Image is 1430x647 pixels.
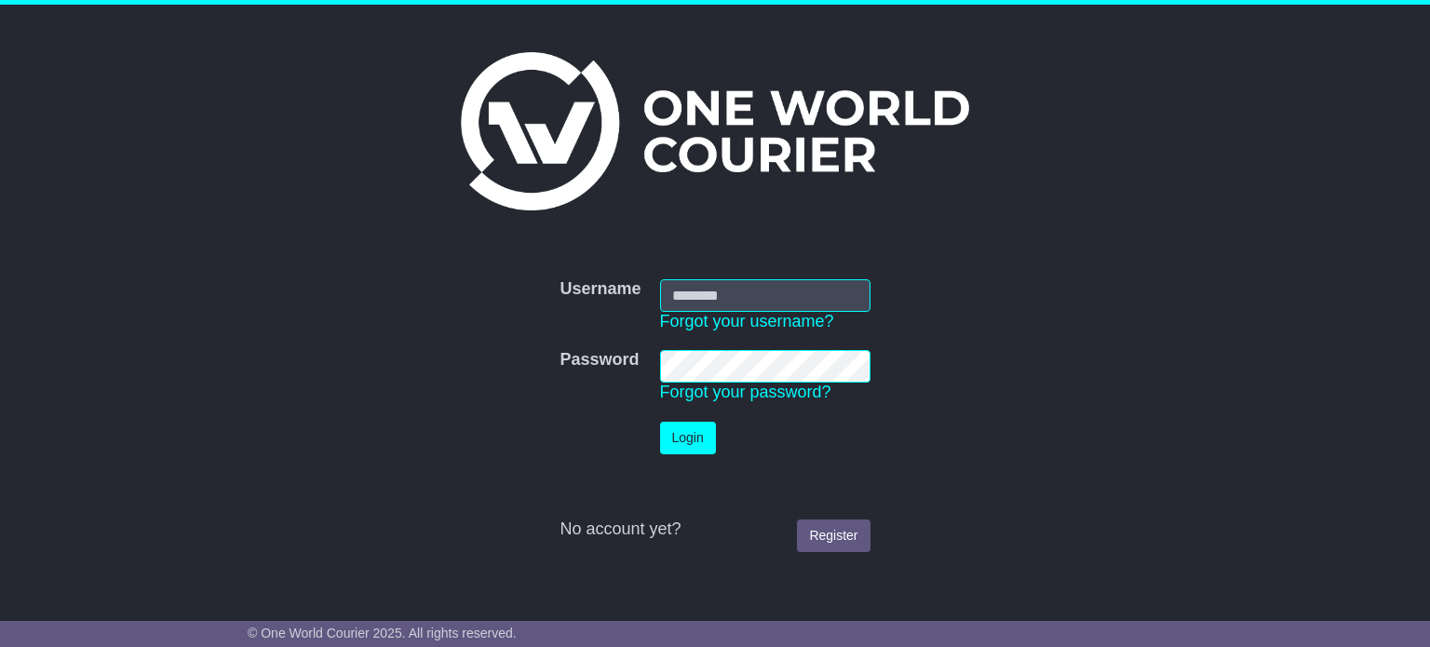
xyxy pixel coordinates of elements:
[461,52,969,210] img: One World
[660,383,831,401] a: Forgot your password?
[560,519,870,540] div: No account yet?
[560,350,639,371] label: Password
[560,279,641,300] label: Username
[248,626,517,640] span: © One World Courier 2025. All rights reserved.
[660,312,834,330] a: Forgot your username?
[660,422,716,454] button: Login
[797,519,870,552] a: Register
